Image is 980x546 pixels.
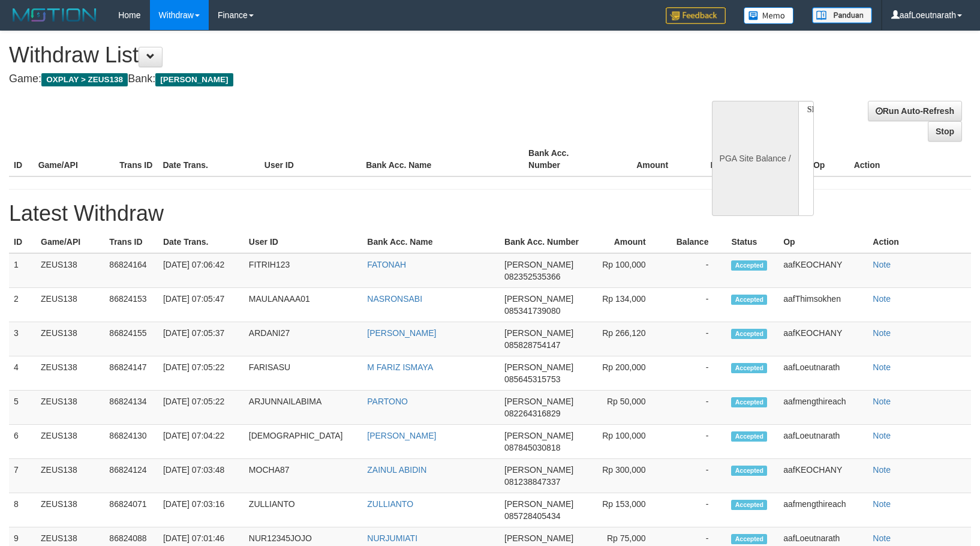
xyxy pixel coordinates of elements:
[873,465,891,475] a: Note
[158,253,244,288] td: [DATE] 07:06:42
[504,397,573,406] span: [PERSON_NAME]
[36,356,104,391] td: ZEUS138
[873,362,891,372] a: Note
[155,73,233,86] span: [PERSON_NAME]
[115,142,158,176] th: Trans ID
[504,306,560,316] span: 085341739080
[849,142,971,176] th: Action
[808,142,849,176] th: Op
[9,253,36,288] td: 1
[36,459,104,493] td: ZEUS138
[873,397,891,406] a: Note
[664,322,727,356] td: -
[504,260,573,269] span: [PERSON_NAME]
[504,328,573,338] span: [PERSON_NAME]
[9,459,36,493] td: 7
[928,121,962,142] a: Stop
[731,500,767,510] span: Accepted
[36,253,104,288] td: ZEUS138
[504,409,560,418] span: 082264316829
[361,142,524,176] th: Bank Acc. Name
[524,142,605,176] th: Bank Acc. Number
[36,391,104,425] td: ZEUS138
[731,466,767,476] span: Accepted
[504,499,573,509] span: [PERSON_NAME]
[362,231,500,253] th: Bank Acc. Name
[868,231,971,253] th: Action
[590,253,664,288] td: Rp 100,000
[9,391,36,425] td: 5
[367,397,408,406] a: PARTONO
[158,493,244,527] td: [DATE] 07:03:16
[731,329,767,339] span: Accepted
[605,142,686,176] th: Amount
[158,356,244,391] td: [DATE] 07:05:22
[9,493,36,527] td: 8
[664,356,727,391] td: -
[590,356,664,391] td: Rp 200,000
[504,272,560,281] span: 082352535366
[666,7,726,24] img: Feedback.jpg
[260,142,361,176] th: User ID
[712,101,798,216] div: PGA Site Balance /
[731,431,767,442] span: Accepted
[104,231,158,253] th: Trans ID
[9,73,641,85] h4: Game: Bank:
[664,253,727,288] td: -
[726,231,778,253] th: Status
[9,43,641,67] h1: Withdraw List
[590,231,664,253] th: Amount
[504,294,573,304] span: [PERSON_NAME]
[367,294,422,304] a: NASRONSABI
[104,425,158,459] td: 86824130
[778,493,868,527] td: aafmengthireach
[244,322,362,356] td: ARDANI27
[731,295,767,305] span: Accepted
[158,425,244,459] td: [DATE] 07:04:22
[731,363,767,373] span: Accepted
[778,288,868,322] td: aafThimsokhen
[504,465,573,475] span: [PERSON_NAME]
[104,356,158,391] td: 86824147
[778,253,868,288] td: aafKEOCHANY
[9,425,36,459] td: 6
[244,391,362,425] td: ARJUNNAILABIMA
[367,362,433,372] a: M FARIZ ISMAYA
[664,391,727,425] td: -
[244,231,362,253] th: User ID
[873,533,891,543] a: Note
[9,322,36,356] td: 3
[104,322,158,356] td: 86824155
[244,493,362,527] td: ZULLIANTO
[778,322,868,356] td: aafKEOCHANY
[244,425,362,459] td: [DEMOGRAPHIC_DATA]
[104,253,158,288] td: 86824164
[158,391,244,425] td: [DATE] 07:05:22
[244,253,362,288] td: FITRIH123
[873,294,891,304] a: Note
[158,459,244,493] td: [DATE] 07:03:48
[590,425,664,459] td: Rp 100,000
[244,356,362,391] td: FARISASU
[504,374,560,384] span: 085645315753
[36,493,104,527] td: ZEUS138
[244,459,362,493] td: MOCHA87
[367,533,417,543] a: NURJUMIATI
[504,443,560,452] span: 087845030818
[873,431,891,440] a: Note
[158,322,244,356] td: [DATE] 07:05:37
[9,288,36,322] td: 2
[34,142,115,176] th: Game/API
[868,101,962,121] a: Run Auto-Refresh
[590,322,664,356] td: Rp 266,120
[590,288,664,322] td: Rp 134,000
[158,231,244,253] th: Date Trans.
[500,231,590,253] th: Bank Acc. Number
[731,260,767,271] span: Accepted
[158,142,259,176] th: Date Trans.
[664,493,727,527] td: -
[504,340,560,350] span: 085828754147
[744,7,794,24] img: Button%20Memo.svg
[367,431,436,440] a: [PERSON_NAME]
[664,425,727,459] td: -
